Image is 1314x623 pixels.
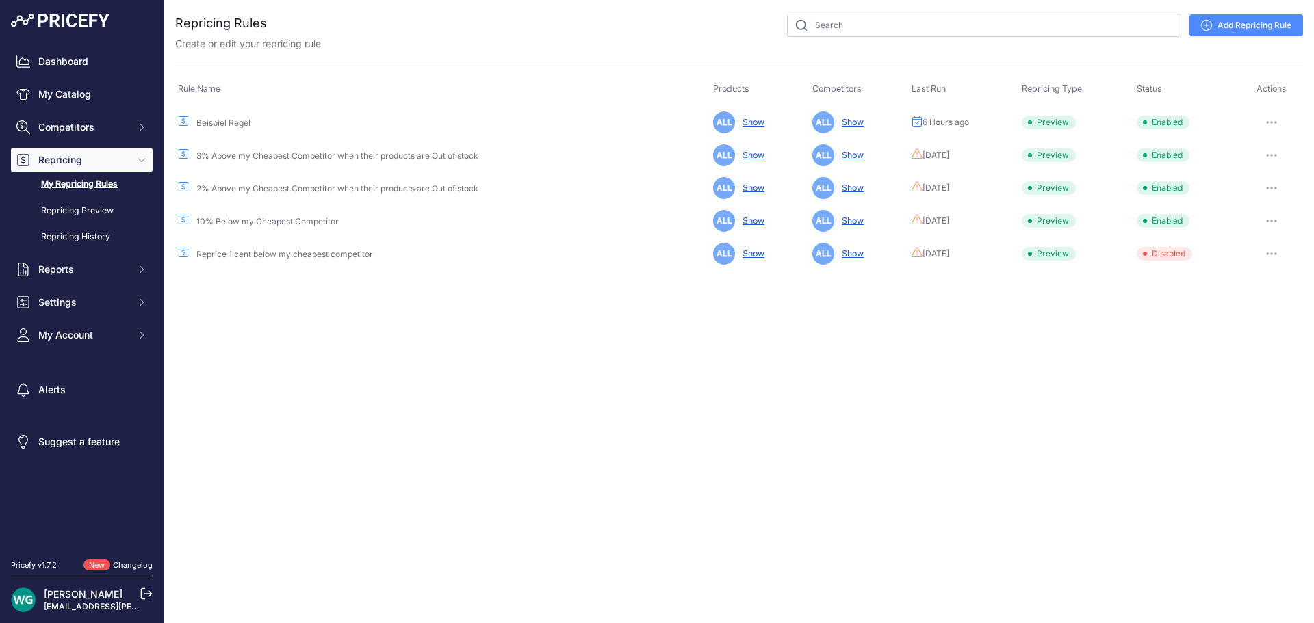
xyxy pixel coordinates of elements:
a: Show [737,117,764,127]
button: Competitors [11,115,153,140]
a: Suggest a feature [11,429,153,454]
span: Competitors [38,120,128,134]
button: Reports [11,257,153,282]
span: 6 Hours ago [923,117,969,128]
span: Enabled [1137,116,1189,129]
div: Pricefy v1.7.2 [11,559,57,571]
span: Products [713,83,749,94]
span: Settings [38,295,128,309]
span: [DATE] [923,183,949,194]
p: Create or edit your repricing rule [175,37,321,51]
input: Search [787,14,1181,37]
a: Show [737,248,764,259]
span: Preview [1022,116,1076,129]
span: ALL [713,210,735,232]
span: Competitors [812,83,862,94]
button: Settings [11,290,153,315]
span: Rule Name [178,83,220,94]
span: Repricing [38,153,128,167]
span: Last Run [912,83,946,94]
a: Show [836,150,864,160]
a: 3% Above my Cheapest Competitor when their products are Out of stock [196,150,478,161]
a: [PERSON_NAME] [44,588,123,600]
span: [DATE] [923,150,949,161]
a: Reprice 1 cent below my cheapest competitor [196,249,373,259]
a: 2% Above my Cheapest Competitor when their products are Out of stock [196,183,478,194]
a: Alerts [11,377,153,402]
nav: Sidebar [11,49,153,543]
span: ALL [713,243,735,265]
span: Preview [1022,247,1076,261]
span: ALL [713,177,735,199]
a: Dashboard [11,49,153,74]
a: Show [836,248,864,259]
span: Status [1137,83,1162,94]
a: Show [737,150,764,160]
span: ALL [713,111,735,133]
a: My Repricing Rules [11,172,153,196]
span: Preview [1022,214,1076,228]
a: Changelog [113,560,153,570]
h2: Repricing Rules [175,14,267,33]
a: Show [737,215,764,226]
span: New [83,559,110,571]
a: [EMAIL_ADDRESS][PERSON_NAME][DOMAIN_NAME] [44,601,255,611]
span: [DATE] [923,215,949,226]
span: My Account [38,328,128,342]
span: Enabled [1137,214,1189,228]
span: ALL [812,177,834,199]
button: My Account [11,323,153,347]
span: ALL [812,111,834,133]
button: Repricing [11,148,153,172]
a: Add Repricing Rule [1189,14,1303,36]
span: Actions [1257,83,1287,94]
a: Show [836,117,864,127]
span: Reports [38,263,128,276]
a: 10% Below my Cheapest Competitor [196,216,339,226]
a: Beispiel Regel [196,118,250,128]
span: ALL [713,144,735,166]
span: Disabled [1137,247,1192,261]
span: Preview [1022,181,1076,195]
span: Enabled [1137,148,1189,162]
span: ALL [812,144,834,166]
span: [DATE] [923,248,949,259]
a: Show [836,215,864,226]
span: Enabled [1137,181,1189,195]
a: Repricing Preview [11,199,153,223]
a: My Catalog [11,82,153,107]
span: ALL [812,243,834,265]
a: Show [836,183,864,193]
span: Repricing Type [1022,83,1082,94]
span: ALL [812,210,834,232]
a: Show [737,183,764,193]
img: Pricefy Logo [11,14,109,27]
span: Preview [1022,148,1076,162]
a: Repricing History [11,225,153,249]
